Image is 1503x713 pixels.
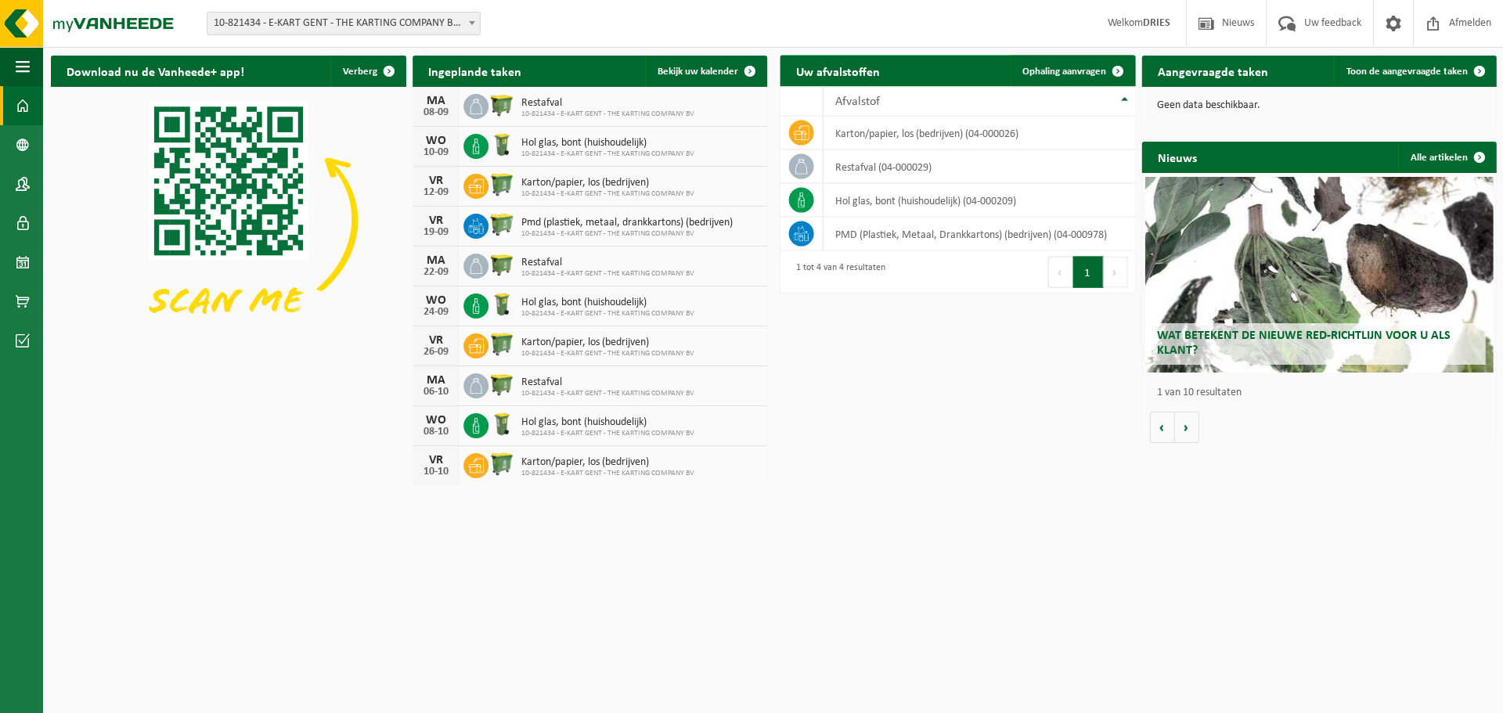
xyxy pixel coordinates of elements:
[1145,177,1494,373] a: Wat betekent de nieuwe RED-richtlijn voor u als klant?
[488,451,515,477] img: WB-0770-HPE-GN-50
[521,257,694,269] span: Restafval
[645,56,766,87] a: Bekijk uw kalender
[420,427,452,438] div: 08-10
[1072,257,1103,288] button: 1
[1143,17,1170,29] strong: DRIES
[420,347,452,358] div: 26-09
[420,307,452,318] div: 24-09
[488,171,515,198] img: WB-0770-HPE-GN-50
[420,387,452,398] div: 06-10
[488,411,515,438] img: WB-0140-HPE-GN-50
[51,87,406,353] img: Download de VHEPlus App
[51,56,260,86] h2: Download nu de Vanheede+ app!
[780,56,896,86] h2: Uw afvalstoffen
[1157,387,1489,398] p: 1 van 10 resultaten
[1103,257,1127,288] button: Next
[1157,100,1481,111] p: Geen data beschikbaar.
[521,456,694,469] span: Karton/papier, los (bedrijven)
[1022,67,1106,77] span: Ophaling aanvragen
[521,429,694,438] span: 10-821434 - E-KART GENT - THE KARTING COMPANY BV
[658,67,738,77] span: Bekijk uw kalender
[420,147,452,158] div: 10-09
[521,110,694,119] span: 10-821434 - E-KART GENT - THE KARTING COMPANY BV
[207,13,480,34] span: 10-821434 - E-KART GENT - THE KARTING COMPANY BV - GENT
[521,217,733,229] span: Pmd (plastiek, metaal, drankkartons) (bedrijven)
[1398,142,1495,173] a: Alle artikelen
[521,149,694,159] span: 10-821434 - E-KART GENT - THE KARTING COMPANY BV
[420,254,452,267] div: MA
[488,92,515,118] img: WB-1100-HPE-GN-51
[1149,412,1174,443] button: Vorige
[1047,257,1072,288] button: Previous
[521,349,694,358] span: 10-821434 - E-KART GENT - THE KARTING COMPANY BV
[1346,67,1468,77] span: Toon de aangevraagde taken
[420,294,452,307] div: WO
[420,214,452,227] div: VR
[824,218,1135,251] td: PMD (Plastiek, Metaal, Drankkartons) (bedrijven) (04-000978)
[521,297,694,309] span: Hol glas, bont (huishoudelijk)
[521,177,694,189] span: Karton/papier, los (bedrijven)
[343,67,377,77] span: Verberg
[420,175,452,187] div: VR
[1010,56,1134,87] a: Ophaling aanvragen
[420,187,452,198] div: 12-09
[488,331,515,358] img: WB-0770-HPE-GN-50
[488,211,515,238] img: WB-0660-HPE-GN-50
[488,291,515,318] img: WB-0140-HPE-GN-50
[788,255,885,290] div: 1 tot 4 van 4 resultaten
[420,334,452,347] div: VR
[521,389,694,398] span: 10-821434 - E-KART GENT - THE KARTING COMPANY BV
[521,97,694,110] span: Restafval
[488,131,515,158] img: WB-0140-HPE-GN-50
[824,117,1135,150] td: karton/papier, los (bedrijven) (04-000026)
[824,150,1135,184] td: restafval (04-000029)
[521,376,694,389] span: Restafval
[824,184,1135,218] td: hol glas, bont (huishoudelijk) (04-000209)
[1174,412,1198,443] button: Volgende
[1157,329,1451,357] span: Wat betekent de nieuwe RED-richtlijn voor u als klant?
[488,371,515,398] img: WB-1100-HPE-GN-51
[521,229,733,239] span: 10-821434 - E-KART GENT - THE KARTING COMPANY BV
[521,469,694,478] span: 10-821434 - E-KART GENT - THE KARTING COMPANY BV
[521,269,694,279] span: 10-821434 - E-KART GENT - THE KARTING COMPANY BV
[420,227,452,238] div: 19-09
[835,95,880,108] span: Afvalstof
[207,12,481,35] span: 10-821434 - E-KART GENT - THE KARTING COMPANY BV - GENT
[1334,56,1495,87] a: Toon de aangevraagde taken
[420,135,452,147] div: WO
[330,56,405,87] button: Verberg
[420,374,452,387] div: MA
[1141,142,1212,172] h2: Nieuws
[420,267,452,278] div: 22-09
[413,56,537,86] h2: Ingeplande taken
[420,107,452,118] div: 08-09
[488,251,515,278] img: WB-1100-HPE-GN-51
[1141,56,1283,86] h2: Aangevraagde taken
[521,416,694,429] span: Hol glas, bont (huishoudelijk)
[420,95,452,107] div: MA
[521,189,694,199] span: 10-821434 - E-KART GENT - THE KARTING COMPANY BV
[521,309,694,319] span: 10-821434 - E-KART GENT - THE KARTING COMPANY BV
[521,137,694,149] span: Hol glas, bont (huishoudelijk)
[420,466,452,477] div: 10-10
[420,414,452,427] div: WO
[420,454,452,466] div: VR
[521,337,694,349] span: Karton/papier, los (bedrijven)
